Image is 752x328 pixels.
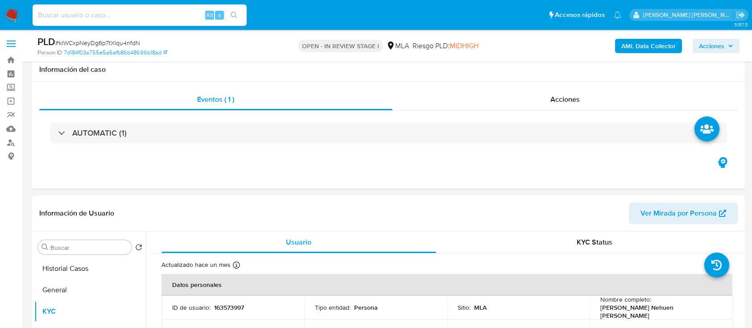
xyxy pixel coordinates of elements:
[600,295,651,303] p: Nombre completo :
[315,303,351,311] p: Tipo entidad :
[34,301,146,322] button: KYC
[37,49,62,57] b: Person ID
[39,209,114,218] h1: Información de Usuario
[50,244,128,252] input: Buscar
[39,65,738,74] h1: Información del caso
[450,41,479,51] span: MIDHIGH
[172,303,211,311] p: ID de usuario :
[161,274,732,295] th: Datos personales
[550,94,580,104] span: Acciones
[225,9,243,21] button: search-icon
[286,237,311,247] span: Usuario
[218,11,221,19] span: s
[458,303,471,311] p: Sitio :
[699,39,724,53] span: Acciones
[72,128,127,138] h3: AUTOMATIC (1)
[615,39,682,53] button: AML Data Collector
[206,11,213,19] span: Alt
[629,203,738,224] button: Ver Mirada por Persona
[555,10,605,20] span: Accesos rápidos
[161,261,231,269] p: Actualizado hace un mes
[298,40,383,52] p: OPEN - IN REVIEW STAGE I
[135,244,142,253] button: Volver al orden por defecto
[413,41,479,51] span: Riesgo PLD:
[214,303,244,311] p: 163573997
[474,303,487,311] p: MLA
[736,10,745,20] a: Salir
[600,303,718,320] p: [PERSON_NAME] Nehuen [PERSON_NAME]
[386,41,409,51] div: MLA
[41,244,49,251] button: Buscar
[64,49,167,57] a: 7d184f03a755e5a6afb86b48696b18ad
[55,38,140,47] span: # klWCxpNeyDg6p7tXIqu4nfdN
[37,34,55,49] b: PLD
[197,94,234,104] span: Eventos ( 1 )
[33,9,247,21] input: Buscar usuario o caso...
[621,39,676,53] b: AML Data Collector
[614,11,621,19] a: Notificaciones
[34,279,146,301] button: General
[577,237,612,247] span: KYC Status
[643,11,733,19] p: lucia.neglia@mercadolibre.com
[693,39,740,53] button: Acciones
[354,303,378,311] p: Persona
[34,258,146,279] button: Historial Casos
[50,123,727,143] div: AUTOMATIC (1)
[640,203,717,224] span: Ver Mirada por Persona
